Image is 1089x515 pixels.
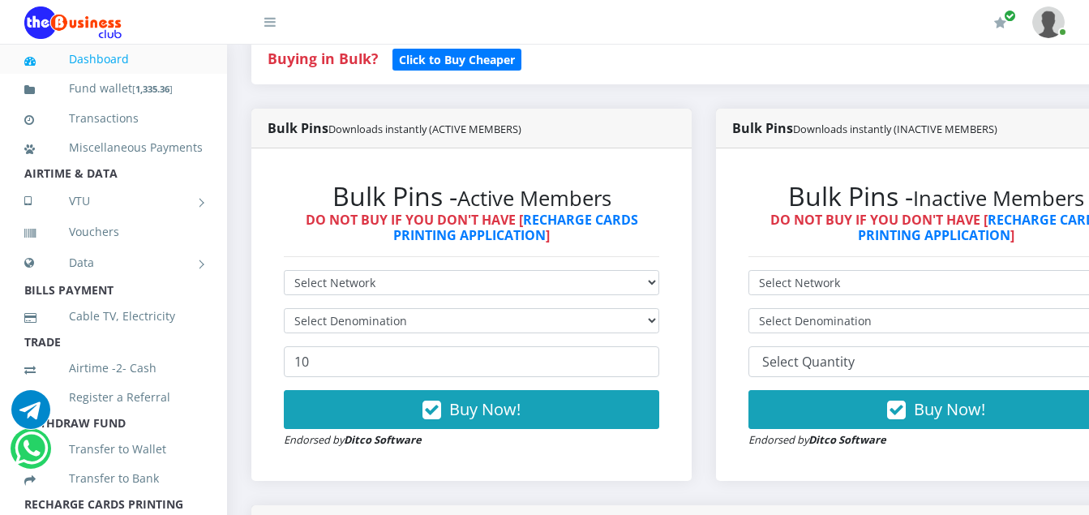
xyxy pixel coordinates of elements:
[24,6,122,39] img: Logo
[24,379,203,416] a: Register a Referral
[268,119,521,137] strong: Bulk Pins
[808,432,886,447] strong: Ditco Software
[449,398,521,420] span: Buy Now!
[344,432,422,447] strong: Ditco Software
[132,83,173,95] small: [ ]
[328,122,521,136] small: Downloads instantly (ACTIVE MEMBERS)
[306,211,638,244] strong: DO NOT BUY IF YOU DON'T HAVE [ ]
[913,184,1084,212] small: Inactive Members
[732,119,997,137] strong: Bulk Pins
[284,346,659,377] input: Enter Quantity
[793,122,997,136] small: Downloads instantly (INACTIVE MEMBERS)
[24,298,203,335] a: Cable TV, Electricity
[393,211,638,244] a: RECHARGE CARDS PRINTING APPLICATION
[24,100,203,137] a: Transactions
[748,432,886,447] small: Endorsed by
[1032,6,1065,38] img: User
[24,431,203,468] a: Transfer to Wallet
[11,402,50,429] a: Chat for support
[392,49,521,68] a: Click to Buy Cheaper
[24,181,203,221] a: VTU
[268,49,378,68] strong: Buying in Bulk?
[994,16,1006,29] i: Renew/Upgrade Subscription
[1004,10,1016,22] span: Renew/Upgrade Subscription
[15,441,48,468] a: Chat for support
[457,184,611,212] small: Active Members
[24,213,203,251] a: Vouchers
[24,129,203,166] a: Miscellaneous Payments
[24,41,203,78] a: Dashboard
[914,398,985,420] span: Buy Now!
[135,83,169,95] b: 1,335.36
[24,242,203,283] a: Data
[24,350,203,387] a: Airtime -2- Cash
[24,460,203,497] a: Transfer to Bank
[284,181,659,212] h2: Bulk Pins -
[399,52,515,67] b: Click to Buy Cheaper
[24,70,203,108] a: Fund wallet[1,335.36]
[284,432,422,447] small: Endorsed by
[284,390,659,429] button: Buy Now!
